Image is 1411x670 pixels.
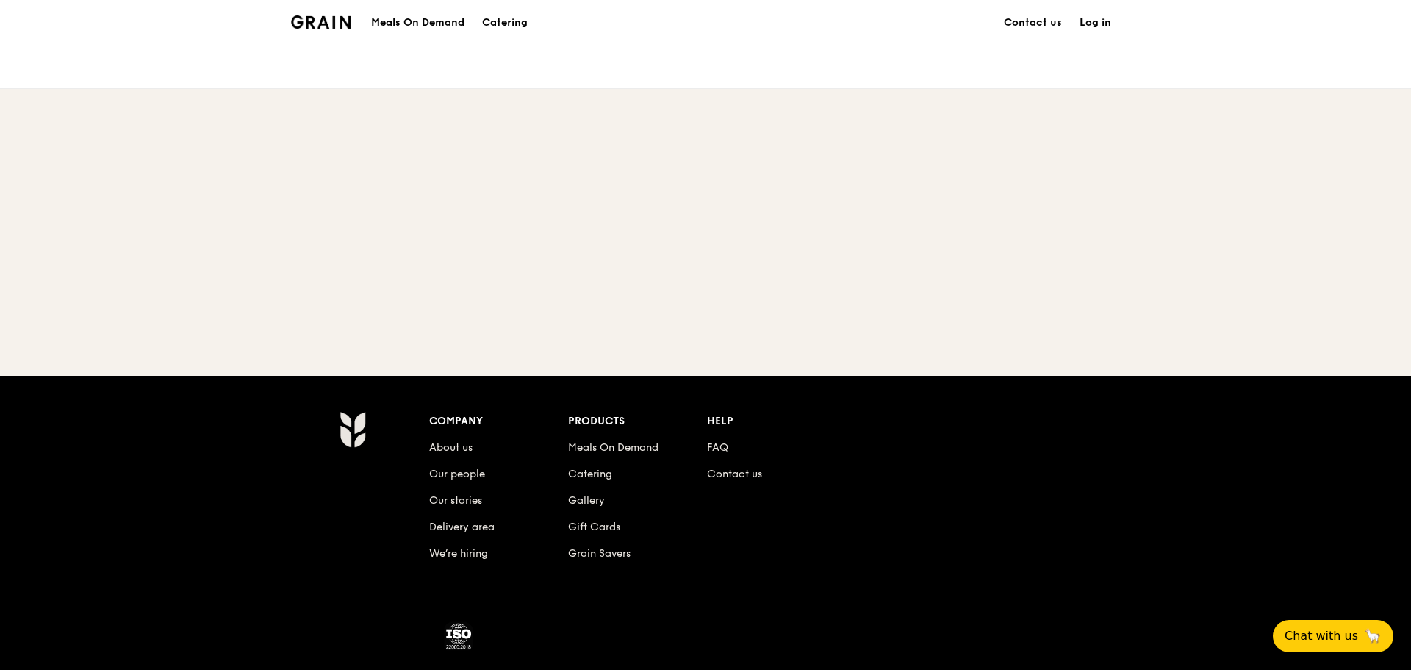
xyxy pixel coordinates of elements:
[429,468,485,480] a: Our people
[429,441,473,454] a: About us
[444,621,473,651] img: ISO Certified
[1071,1,1120,45] a: Log in
[995,1,1071,45] a: Contact us
[568,494,605,507] a: Gallery
[568,411,707,432] div: Products
[362,15,473,30] a: Meals On Demand
[371,15,464,30] h1: Meals On Demand
[1285,627,1358,645] span: Chat with us
[482,1,528,45] div: Catering
[707,441,728,454] a: FAQ
[429,411,568,432] div: Company
[473,1,536,45] a: Catering
[291,15,351,29] img: Grain
[568,521,620,533] a: Gift Cards
[429,547,488,560] a: We’re hiring
[1364,627,1382,645] span: 🦙
[568,547,631,560] a: Grain Savers
[568,441,658,454] a: Meals On Demand
[568,468,612,480] a: Catering
[707,411,846,432] div: Help
[429,494,482,507] a: Our stories
[1273,620,1393,652] button: Chat with us🦙
[429,521,495,533] a: Delivery area
[340,411,365,448] img: Grain
[707,468,762,480] a: Contact us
